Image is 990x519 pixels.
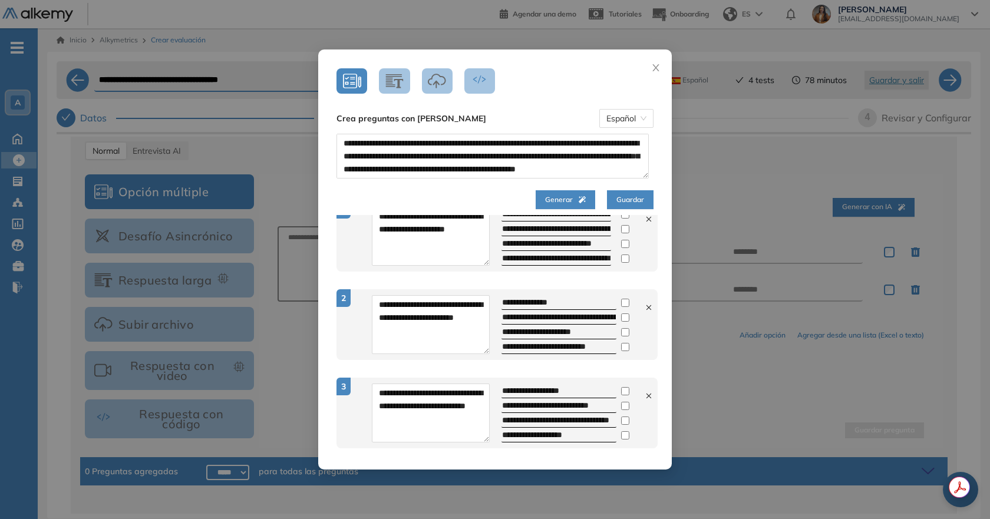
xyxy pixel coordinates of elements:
button: Close [640,49,672,81]
b: Crea preguntas con [PERSON_NAME] [336,112,486,125]
span: close [651,63,661,72]
span: Generar [545,194,586,206]
span: Español [606,110,646,127]
span: 2 [341,293,346,303]
span: Guardar [616,194,644,206]
span: 3 [341,381,346,392]
button: Guardar [607,190,654,209]
button: Generar [536,190,595,209]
